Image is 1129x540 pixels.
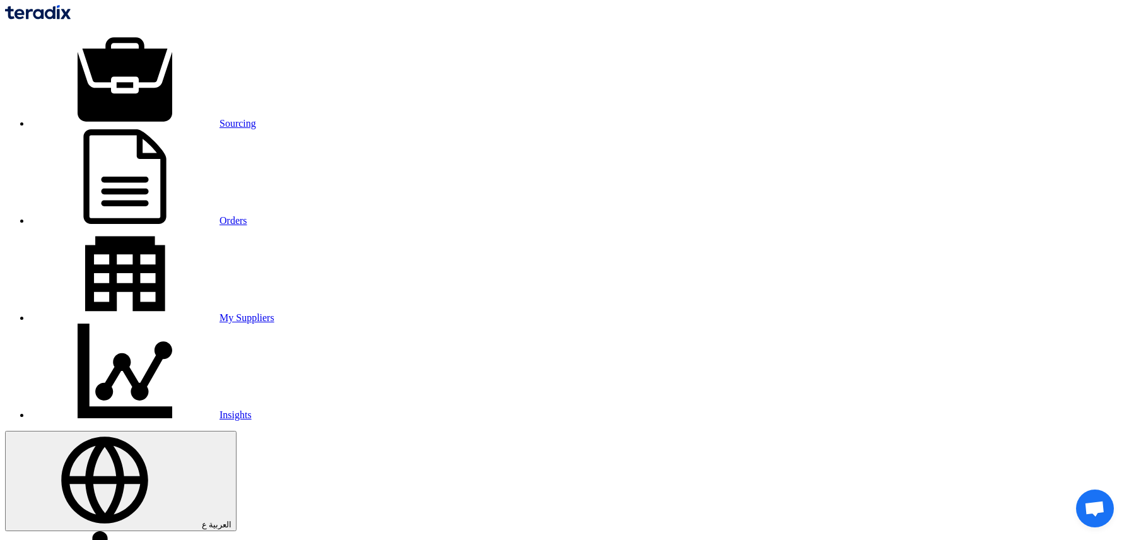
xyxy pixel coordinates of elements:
[209,520,231,529] span: العربية
[30,118,256,129] a: Sourcing
[202,520,207,529] span: ع
[1076,490,1114,527] a: Open chat
[30,215,247,226] a: Orders
[30,409,252,420] a: Insights
[5,5,71,20] img: Teradix logo
[5,431,237,531] button: العربية ع
[30,312,274,323] a: My Suppliers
